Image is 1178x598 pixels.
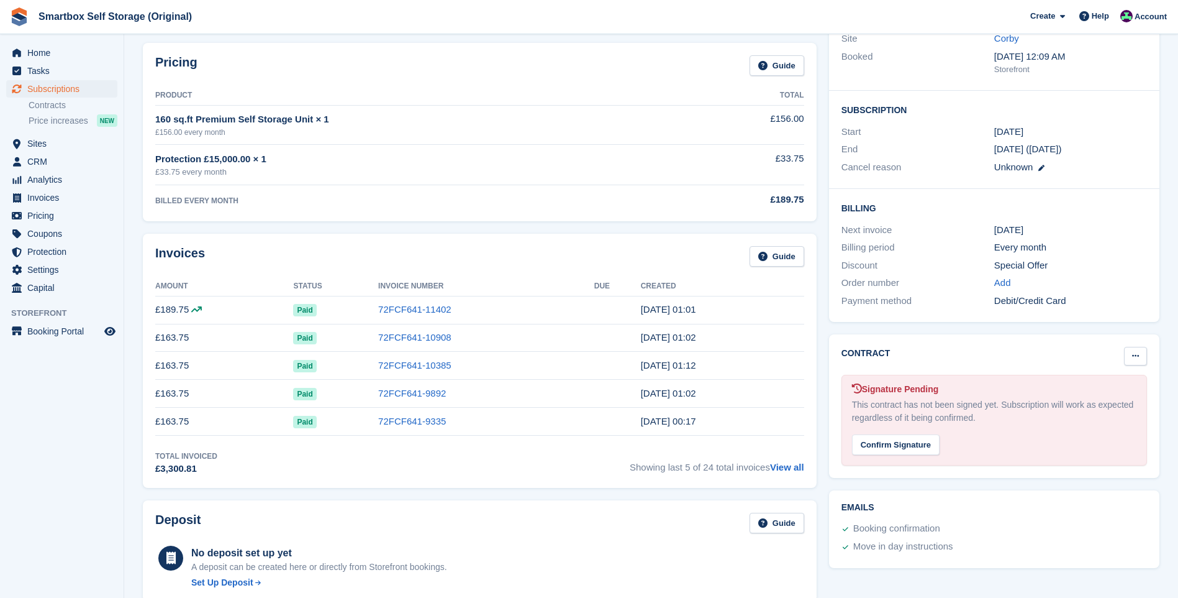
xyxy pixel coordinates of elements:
a: View all [770,462,804,472]
a: Confirm Signature [852,431,940,442]
span: Paid [293,304,316,316]
a: menu [6,153,117,170]
a: menu [6,279,117,297]
a: Smartbox Self Storage (Original) [34,6,197,27]
a: menu [6,62,117,80]
a: 72FCF641-9335 [378,416,446,426]
div: £33.75 every month [155,166,699,178]
span: Subscriptions [27,80,102,98]
td: £163.75 [155,352,293,380]
span: Account [1135,11,1167,23]
div: Confirm Signature [852,435,940,455]
div: Debit/Credit Card [994,294,1147,308]
div: Special Offer [994,259,1147,273]
div: Total Invoiced [155,451,217,462]
div: 160 sq.ft Premium Self Storage Unit × 1 [155,113,699,127]
a: Preview store [102,324,117,339]
a: menu [6,80,117,98]
div: Site [841,32,994,46]
span: [DATE] ([DATE]) [994,144,1062,154]
th: Status [293,277,378,297]
time: 2025-02-28 00:17:51 UTC [641,416,696,426]
h2: Pricing [155,55,197,76]
td: £163.75 [155,408,293,436]
td: £189.75 [155,296,293,324]
div: [DATE] [994,223,1147,237]
td: £163.75 [155,324,293,352]
div: Billing period [841,241,994,255]
a: 72FCF641-10908 [378,332,451,343]
span: Showing last 5 of 24 total invoices [630,451,804,476]
div: Set Up Deposit [191,576,253,589]
th: Amount [155,277,293,297]
span: Paid [293,360,316,372]
span: Create [1030,10,1055,22]
a: menu [6,44,117,62]
span: Paid [293,388,316,400]
a: Corby [994,33,1019,44]
div: Order number [841,276,994,290]
span: Protection [27,243,102,260]
a: menu [6,261,117,278]
div: [DATE] 12:09 AM [994,50,1147,64]
div: Protection £15,000.00 × 1 [155,152,699,167]
a: menu [6,243,117,260]
time: 2025-06-30 00:01:18 UTC [641,304,696,315]
span: Price increases [29,115,88,127]
div: Discount [841,259,994,273]
span: Analytics [27,171,102,188]
h2: Contract [841,347,890,360]
div: Booking confirmation [853,522,940,536]
span: Paid [293,416,316,428]
a: Guide [750,246,804,267]
div: Next invoice [841,223,994,237]
span: Storefront [11,307,124,320]
span: Help [1092,10,1109,22]
div: £3,300.81 [155,462,217,476]
time: 2025-05-31 00:02:07 UTC [641,332,696,343]
a: menu [6,323,117,340]
img: stora-icon-8386f47178a22dfd0bd8f6a31ec36ba5ce8667c1dd55bd0f319d3a0aa187defe.svg [10,7,29,26]
span: Home [27,44,102,62]
div: Move in day instructions [853,540,953,554]
a: menu [6,171,117,188]
a: Price increases NEW [29,114,117,127]
time: 2025-04-30 00:12:32 UTC [641,360,696,370]
a: menu [6,207,117,224]
h2: Deposit [155,513,201,533]
div: Booked [841,50,994,76]
th: Product [155,86,699,106]
div: Signature Pending [852,383,1136,396]
a: Guide [750,513,804,533]
a: Add [994,276,1011,290]
td: £156.00 [699,105,804,144]
span: Capital [27,279,102,297]
a: 72FCF641-11402 [378,304,451,315]
div: Every month [994,241,1147,255]
span: Tasks [27,62,102,80]
p: A deposit can be created here or directly from Storefront bookings. [191,561,447,574]
time: 2025-03-31 00:02:40 UTC [641,388,696,398]
div: Storefront [994,63,1147,76]
span: Sites [27,135,102,152]
h2: Emails [841,503,1147,513]
a: Set Up Deposit [191,576,447,589]
div: £189.75 [699,193,804,207]
span: Paid [293,332,316,344]
a: menu [6,225,117,242]
h2: Subscription [841,103,1147,116]
span: Settings [27,261,102,278]
th: Total [699,86,804,106]
img: Alex Selenitsas [1120,10,1133,22]
div: Start [841,125,994,139]
th: Due [594,277,641,297]
span: Coupons [27,225,102,242]
th: Created [641,277,804,297]
div: £156.00 every month [155,127,699,138]
div: BILLED EVERY MONTH [155,195,699,206]
span: CRM [27,153,102,170]
div: End [841,142,994,157]
a: Contracts [29,99,117,111]
div: Payment method [841,294,994,308]
a: 72FCF641-9892 [378,388,446,398]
